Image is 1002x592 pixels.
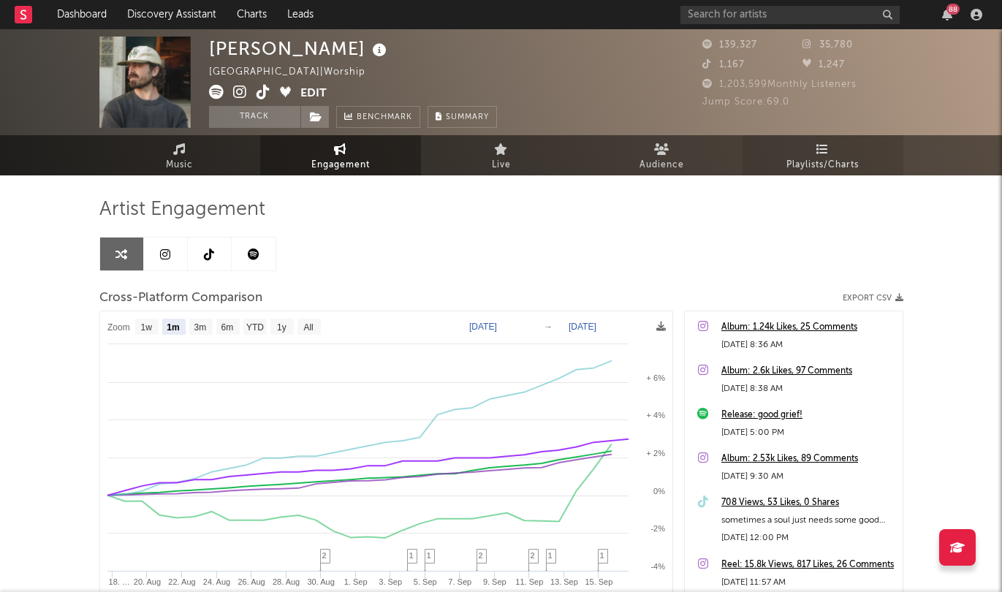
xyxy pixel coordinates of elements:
[209,37,390,61] div: [PERSON_NAME]
[300,85,327,103] button: Edit
[646,449,665,458] text: + 2%
[221,322,233,333] text: 6m
[582,135,743,175] a: Audience
[548,551,553,560] span: 1
[421,135,582,175] a: Live
[721,512,895,529] div: sometimes a soul just needs some good grief
[702,60,745,69] span: 1,167
[99,289,262,307] span: Cross-Platform Comparison
[166,156,193,174] span: Music
[721,450,895,468] a: Album: 2.53k Likes, 89 Comments
[413,577,436,586] text: 5. Sep
[639,156,684,174] span: Audience
[133,577,160,586] text: 20. Aug
[786,156,859,174] span: Playlists/Charts
[721,468,895,485] div: [DATE] 9:30 AM
[307,577,334,586] text: 30. Aug
[702,80,857,89] span: 1,203,599 Monthly Listeners
[646,373,665,382] text: + 6%
[721,494,895,512] a: 708 Views, 53 Likes, 0 Shares
[202,577,229,586] text: 24. Aug
[721,529,895,547] div: [DATE] 12:00 PM
[743,135,903,175] a: Playlists/Charts
[322,551,327,560] span: 2
[167,322,179,333] text: 1m
[428,106,497,128] button: Summary
[209,106,300,128] button: Track
[802,60,845,69] span: 1,247
[721,336,895,354] div: [DATE] 8:36 AM
[260,135,421,175] a: Engagement
[585,577,612,586] text: 15. Sep
[721,406,895,424] a: Release: good grief!
[569,322,596,332] text: [DATE]
[448,577,471,586] text: 7. Sep
[336,106,420,128] a: Benchmark
[277,322,286,333] text: 1y
[409,551,414,560] span: 1
[238,577,265,586] text: 26. Aug
[550,577,577,586] text: 13. Sep
[653,487,665,496] text: 0%
[99,201,265,219] span: Artist Engagement
[946,4,960,15] div: 88
[544,322,553,332] text: →
[650,524,665,533] text: -2%
[721,380,895,398] div: [DATE] 8:38 AM
[107,322,130,333] text: Zoom
[99,135,260,175] a: Music
[209,64,382,81] div: [GEOGRAPHIC_DATA] | Worship
[942,9,952,20] button: 88
[646,411,665,420] text: + 4%
[721,574,895,591] div: [DATE] 11:57 AM
[680,6,900,24] input: Search for artists
[379,577,402,586] text: 3. Sep
[600,551,604,560] span: 1
[140,322,152,333] text: 1w
[702,97,789,107] span: Jump Score: 69.0
[357,109,412,126] span: Benchmark
[108,577,129,586] text: 18. …
[721,556,895,574] a: Reel: 15.8k Views, 817 Likes, 26 Comments
[479,551,483,560] span: 2
[843,294,903,303] button: Export CSV
[311,156,370,174] span: Engagement
[721,363,895,380] a: Album: 2.6k Likes, 97 Comments
[272,577,299,586] text: 28. Aug
[702,40,757,50] span: 139,327
[303,322,313,333] text: All
[721,424,895,441] div: [DATE] 5:00 PM
[446,113,489,121] span: Summary
[427,551,431,560] span: 1
[194,322,206,333] text: 3m
[482,577,506,586] text: 9. Sep
[802,40,853,50] span: 35,780
[246,322,263,333] text: YTD
[344,577,367,586] text: 1. Sep
[721,319,895,336] a: Album: 1.24k Likes, 25 Comments
[515,577,543,586] text: 11. Sep
[492,156,511,174] span: Live
[168,577,195,586] text: 22. Aug
[469,322,497,332] text: [DATE]
[531,551,535,560] span: 2
[650,562,665,571] text: -4%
